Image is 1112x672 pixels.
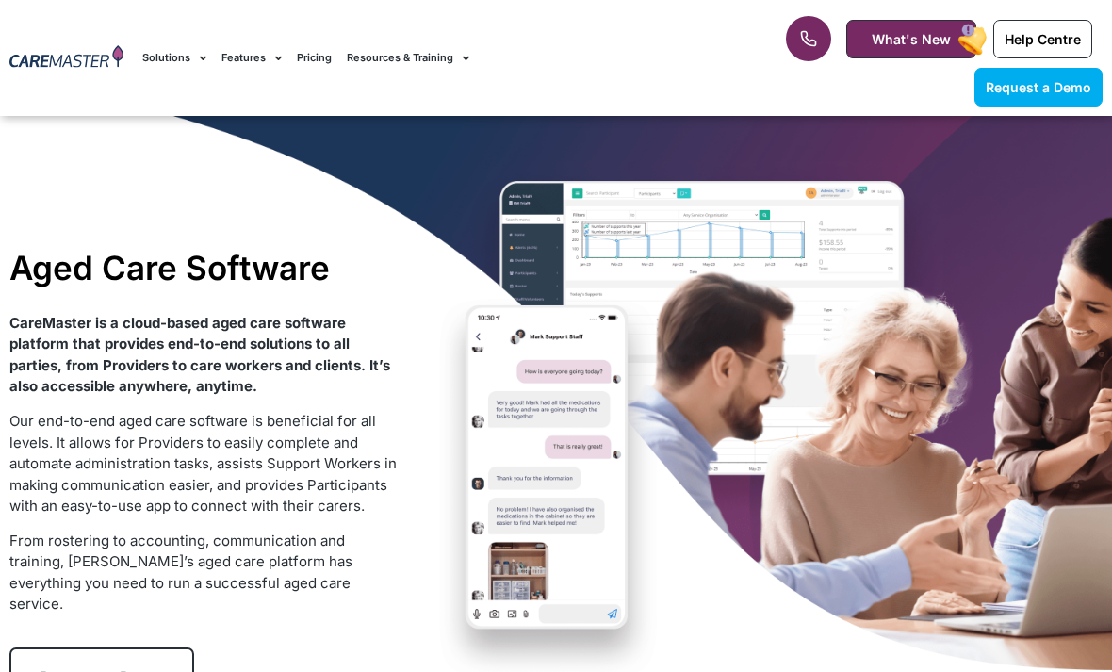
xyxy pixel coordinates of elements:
[297,26,332,90] a: Pricing
[9,45,123,71] img: CareMaster Logo
[9,412,397,515] span: Our end-to-end aged care software is beneficial for all levels. It allows for Providers to easily...
[347,26,469,90] a: Resources & Training
[9,248,402,287] h1: Aged Care Software
[221,26,282,90] a: Features
[846,20,976,58] a: What's New
[974,68,1103,107] a: Request a Demo
[993,20,1092,58] a: Help Centre
[872,31,951,47] span: What's New
[1005,31,1081,47] span: Help Centre
[9,314,390,396] strong: CareMaster is a cloud-based aged care software platform that provides end-to-end solutions to all...
[986,79,1091,95] span: Request a Demo
[9,532,352,614] span: From rostering to accounting, communication and training, [PERSON_NAME]’s aged care platform has ...
[142,26,710,90] nav: Menu
[142,26,206,90] a: Solutions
